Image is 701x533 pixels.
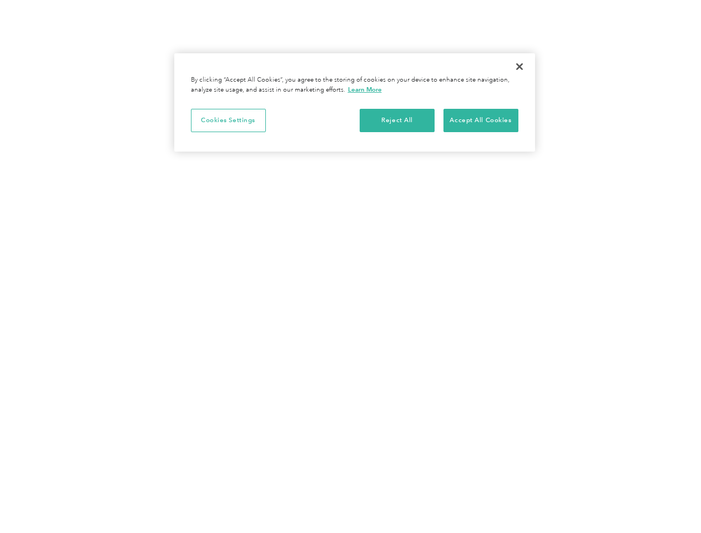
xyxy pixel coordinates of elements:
div: Cookie banner [174,53,535,152]
button: Close [507,54,532,79]
button: Reject All [360,109,435,132]
div: Privacy [174,53,535,152]
div: By clicking “Accept All Cookies”, you agree to the storing of cookies on your device to enhance s... [191,76,518,95]
button: Accept All Cookies [443,109,518,132]
a: More information about your privacy, opens in a new tab [348,86,382,93]
button: Cookies Settings [191,109,266,132]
